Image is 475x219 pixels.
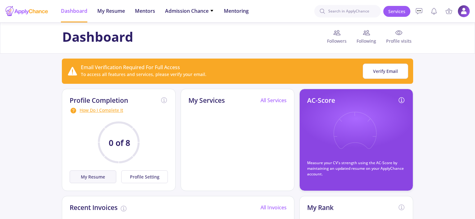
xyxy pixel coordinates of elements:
h2: My Services [188,97,225,104]
h2: Recent Invoices [70,204,118,212]
div: How Do I Complete It [70,107,168,114]
a: Services [383,6,410,17]
input: Search in ApplyChance [314,5,381,17]
p: Measure your CV's strength using the AC-Score by maintaining an updated resume on your ApplyChanc... [307,160,405,177]
span: Dashboard [61,7,87,15]
div: To access all features and services, please verify your email. [81,71,206,78]
h2: My Rank [307,204,334,212]
span: My Resume [97,7,125,15]
span: Mentors [135,7,155,15]
span: Followers [322,38,352,44]
text: 0 of 8 [109,137,130,148]
a: All Invoices [261,204,287,211]
a: Profile Setting [119,170,168,183]
span: Admission Chance [165,7,214,15]
button: My Resume [70,170,116,183]
h2: Profile Completion [70,97,128,104]
a: All Services [261,97,287,104]
span: Profile visits [381,38,413,44]
h1: Dashboard [62,29,133,45]
a: My Resume [70,170,119,183]
span: Mentoring [224,7,249,15]
button: Verify Email [363,64,408,79]
span: Following [352,38,381,44]
div: Email Verification Required For Full Access [81,64,206,71]
button: Profile Setting [121,170,168,183]
h2: AC-Score [307,97,335,104]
